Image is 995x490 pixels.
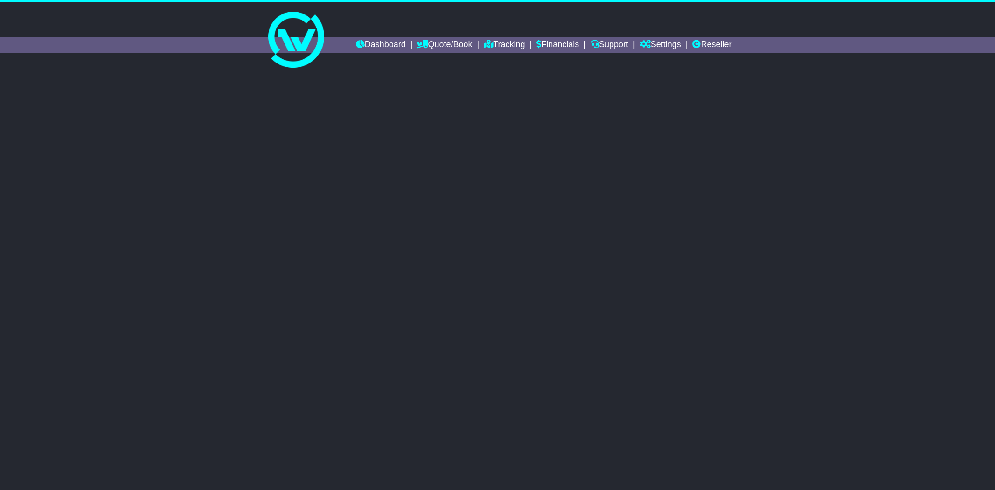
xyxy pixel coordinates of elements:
a: Financials [536,37,579,53]
a: Settings [640,37,681,53]
a: Quote/Book [417,37,472,53]
a: Reseller [692,37,731,53]
a: Tracking [484,37,525,53]
a: Support [591,37,628,53]
a: Dashboard [356,37,406,53]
